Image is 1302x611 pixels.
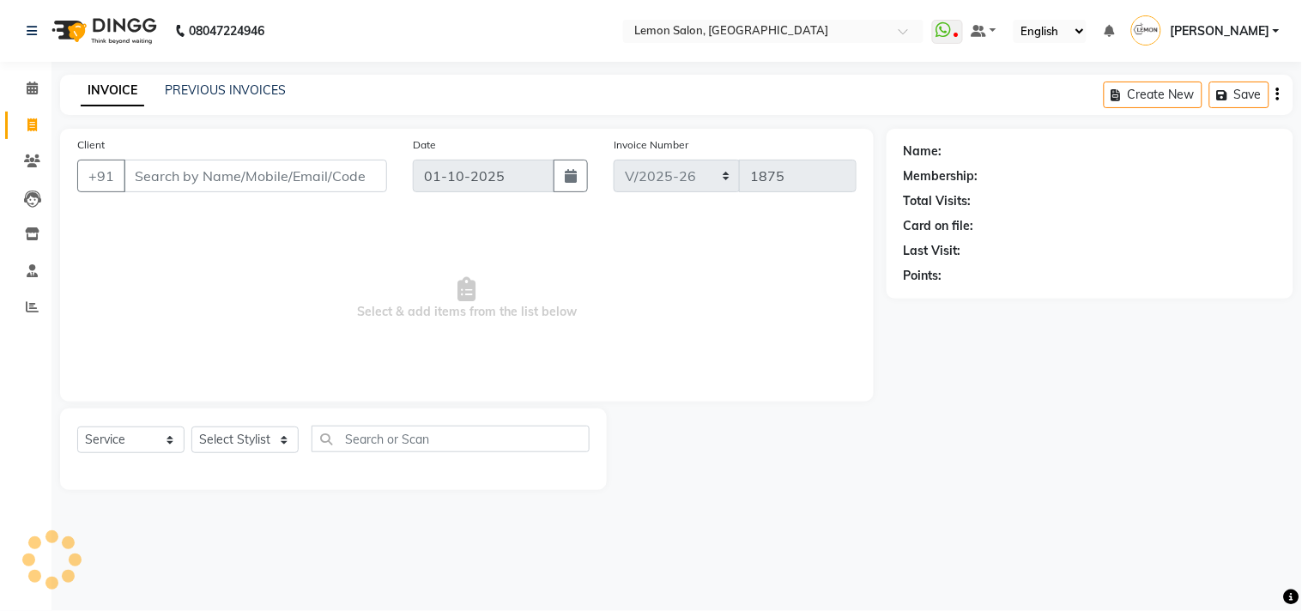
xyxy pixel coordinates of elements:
[904,267,942,285] div: Points:
[124,160,387,192] input: Search by Name/Mobile/Email/Code
[904,217,974,235] div: Card on file:
[904,142,942,160] div: Name:
[904,167,978,185] div: Membership:
[1170,22,1269,40] span: [PERSON_NAME]
[77,213,857,384] span: Select & add items from the list below
[413,137,436,153] label: Date
[614,137,688,153] label: Invoice Number
[904,242,961,260] div: Last Visit:
[165,82,286,98] a: PREVIOUS INVOICES
[1104,82,1202,108] button: Create New
[1131,15,1161,45] img: Swati Sharma
[1209,82,1269,108] button: Save
[81,76,144,106] a: INVOICE
[904,192,972,210] div: Total Visits:
[77,137,105,153] label: Client
[77,160,125,192] button: +91
[312,426,590,452] input: Search or Scan
[44,7,161,55] img: logo
[189,7,264,55] b: 08047224946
